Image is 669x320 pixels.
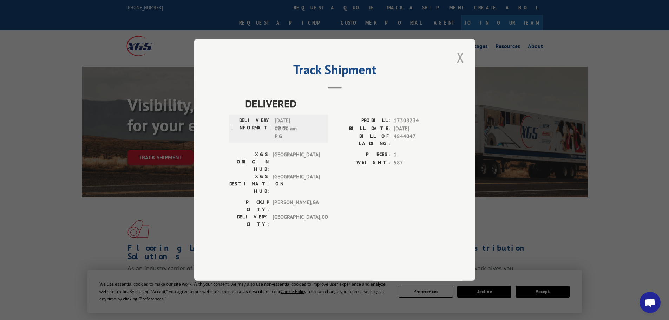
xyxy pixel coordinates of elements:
[273,214,320,228] span: [GEOGRAPHIC_DATA] , CO
[335,151,390,159] label: PIECES:
[394,133,440,148] span: 4844047
[245,96,440,112] span: DELIVERED
[394,159,440,167] span: 587
[335,125,390,133] label: BILL DATE:
[229,65,440,78] h2: Track Shipment
[335,159,390,167] label: WEIGHT:
[394,151,440,159] span: 1
[335,117,390,125] label: PROBILL:
[640,292,661,313] a: Open chat
[454,48,466,67] button: Close modal
[275,117,322,141] span: [DATE] 06:00 am P G
[229,214,269,228] label: DELIVERY CITY:
[394,125,440,133] span: [DATE]
[273,199,320,214] span: [PERSON_NAME] , GA
[229,151,269,173] label: XGS ORIGIN HUB:
[231,117,271,141] label: DELIVERY INFORMATION:
[229,173,269,195] label: XGS DESTINATION HUB:
[273,151,320,173] span: [GEOGRAPHIC_DATA]
[335,133,390,148] label: BILL OF LADING:
[229,199,269,214] label: PICKUP CITY:
[273,173,320,195] span: [GEOGRAPHIC_DATA]
[394,117,440,125] span: 17308234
